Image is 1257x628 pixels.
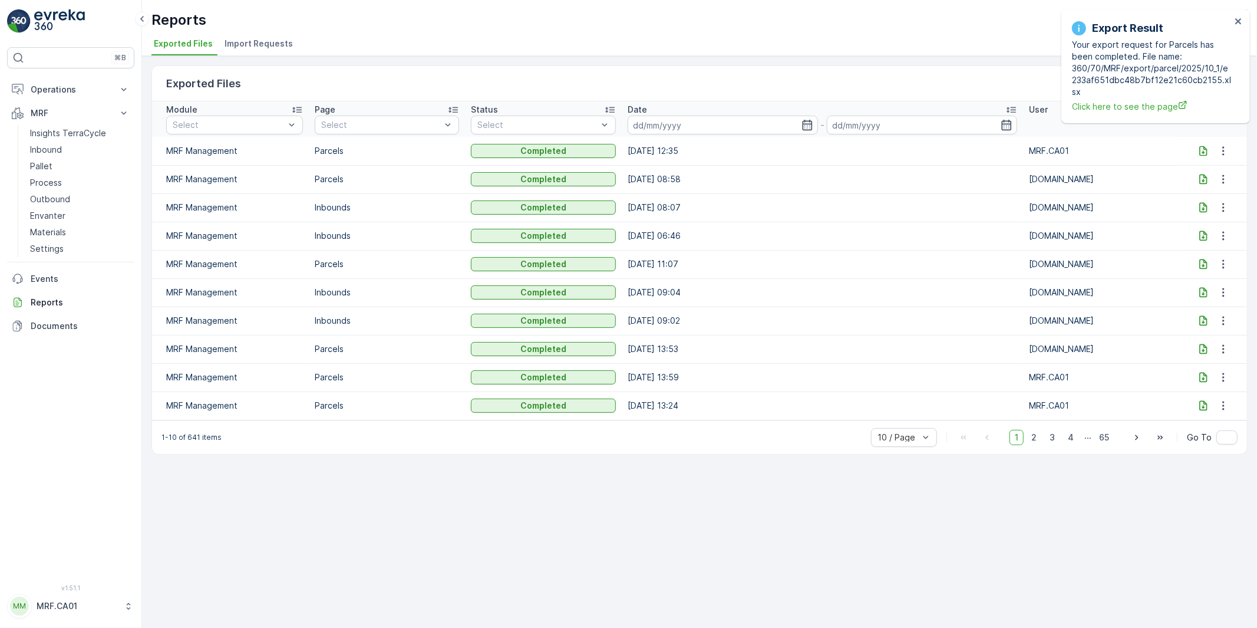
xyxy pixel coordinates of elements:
[225,38,293,50] span: Import Requests
[166,258,303,270] p: MRF Management
[321,119,441,131] p: Select
[7,314,134,338] a: Documents
[622,137,1023,165] td: [DATE] 12:35
[173,119,285,131] p: Select
[1026,430,1042,445] span: 2
[628,116,818,134] input: dd/mm/yyyy
[30,193,70,205] p: Outbound
[471,104,498,116] p: Status
[30,226,66,238] p: Materials
[471,342,616,356] button: Completed
[1029,287,1174,298] p: [DOMAIN_NAME]
[471,144,616,158] button: Completed
[315,202,460,213] p: Inbounds
[7,291,134,314] a: Reports
[315,145,460,157] p: Parcels
[7,267,134,291] a: Events
[1094,430,1114,445] span: 65
[166,371,303,383] p: MRF Management
[166,343,303,355] p: MRF Management
[827,116,1017,134] input: dd/mm/yyyy
[1029,258,1174,270] p: [DOMAIN_NAME]
[622,363,1023,392] td: [DATE] 13:59
[166,230,303,242] p: MRF Management
[315,258,460,270] p: Parcels
[1029,104,1048,116] p: User
[628,104,647,116] p: Date
[471,229,616,243] button: Completed
[471,370,616,384] button: Completed
[25,224,134,241] a: Materials
[151,11,206,29] p: Reports
[7,101,134,125] button: MRF
[622,392,1023,420] td: [DATE] 13:24
[166,315,303,327] p: MRF Management
[520,258,566,270] p: Completed
[154,38,213,50] span: Exported Files
[520,343,566,355] p: Completed
[166,145,303,157] p: MRF Management
[1084,430,1091,445] p: ...
[30,160,52,172] p: Pallet
[1029,315,1174,327] p: [DOMAIN_NAME]
[34,9,85,33] img: logo_light-DOdMpM7g.png
[471,399,616,413] button: Completed
[1029,145,1174,157] p: MRF.CA01
[1009,430,1024,445] span: 1
[37,600,118,612] p: MRF.CA01
[315,173,460,185] p: Parcels
[315,343,460,355] p: Parcels
[166,287,303,298] p: MRF Management
[471,172,616,186] button: Completed
[31,273,130,285] p: Events
[315,230,460,242] p: Inbounds
[622,335,1023,363] td: [DATE] 13:53
[520,287,566,298] p: Completed
[520,371,566,383] p: Completed
[315,371,460,383] p: Parcels
[1072,100,1231,113] a: Click here to see the page
[30,243,64,255] p: Settings
[10,597,29,616] div: MM
[25,125,134,142] a: Insights TerraCycle
[7,78,134,101] button: Operations
[30,144,62,156] p: Inbound
[622,307,1023,335] td: [DATE] 09:02
[1029,371,1174,383] p: MRF.CA01
[25,158,134,175] a: Pallet
[166,202,303,213] p: MRF Management
[520,173,566,185] p: Completed
[820,118,824,132] p: -
[25,142,134,158] a: Inbound
[31,297,130,308] p: Reports
[622,250,1023,278] td: [DATE] 11:07
[25,175,134,191] a: Process
[520,145,566,157] p: Completed
[114,53,126,63] p: ⌘B
[1044,430,1060,445] span: 3
[31,84,111,96] p: Operations
[31,320,130,332] p: Documents
[30,177,62,189] p: Process
[1029,230,1174,242] p: [DOMAIN_NAME]
[1072,39,1231,98] p: Your export request for Parcels has been completed. File name: 360/70/MRF/export/parcel/2025/10_1...
[1092,20,1163,37] p: Export Result
[622,193,1023,222] td: [DATE] 08:07
[25,191,134,208] a: Outbound
[471,314,616,328] button: Completed
[1029,343,1174,355] p: [DOMAIN_NAME]
[30,127,106,139] p: Insights TerraCycle
[315,104,335,116] p: Page
[520,315,566,327] p: Completed
[166,104,197,116] p: Module
[1029,173,1174,185] p: [DOMAIN_NAME]
[166,173,303,185] p: MRF Management
[315,287,460,298] p: Inbounds
[471,257,616,271] button: Completed
[315,400,460,412] p: Parcels
[1029,202,1174,213] p: [DOMAIN_NAME]
[622,222,1023,250] td: [DATE] 06:46
[1235,17,1243,28] button: close
[7,584,134,591] span: v 1.51.1
[520,230,566,242] p: Completed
